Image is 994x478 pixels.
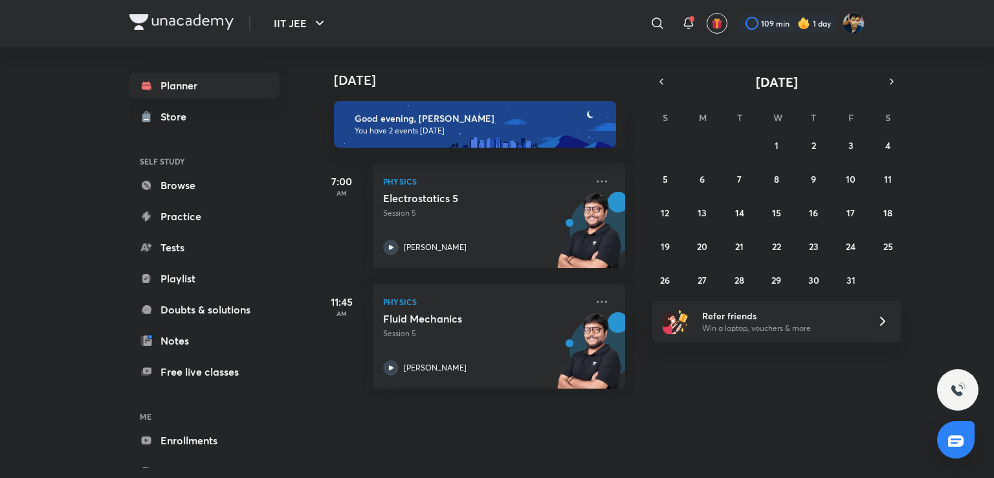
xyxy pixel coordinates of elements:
[711,17,723,29] img: avatar
[316,189,368,197] p: AM
[663,308,689,334] img: referral
[334,101,616,148] img: evening
[841,269,861,290] button: October 31, 2025
[129,427,280,453] a: Enrollments
[878,135,898,155] button: October 4, 2025
[809,207,818,219] abbr: October 16, 2025
[129,14,234,33] a: Company Logo
[692,269,712,290] button: October 27, 2025
[383,294,586,310] p: Physics
[735,240,744,253] abbr: October 21, 2025
[334,73,638,88] h4: [DATE]
[404,362,467,374] p: [PERSON_NAME]
[554,312,625,402] img: unacademy
[772,240,781,253] abbr: October 22, 2025
[663,111,668,124] abbr: Sunday
[129,150,280,172] h6: SELF STUDY
[803,135,824,155] button: October 2, 2025
[848,111,854,124] abbr: Friday
[843,12,865,34] img: SHREYANSH GUPTA
[655,236,676,256] button: October 19, 2025
[737,173,742,185] abbr: October 7, 2025
[841,135,861,155] button: October 3, 2025
[661,207,669,219] abbr: October 12, 2025
[129,14,234,30] img: Company Logo
[692,236,712,256] button: October 20, 2025
[316,310,368,317] p: AM
[885,139,890,152] abbr: October 4, 2025
[811,173,816,185] abbr: October 9, 2025
[775,139,779,152] abbr: October 1, 2025
[700,173,705,185] abbr: October 6, 2025
[661,240,670,253] abbr: October 19, 2025
[803,168,824,189] button: October 9, 2025
[655,202,676,223] button: October 12, 2025
[266,10,335,36] button: IIT JEE
[811,111,816,124] abbr: Thursday
[729,202,750,223] button: October 14, 2025
[809,240,819,253] abbr: October 23, 2025
[692,168,712,189] button: October 6, 2025
[766,168,787,189] button: October 8, 2025
[803,236,824,256] button: October 23, 2025
[766,135,787,155] button: October 1, 2025
[808,274,819,286] abbr: October 30, 2025
[383,312,544,325] h5: Fluid Mechanics
[766,202,787,223] button: October 15, 2025
[698,207,707,219] abbr: October 13, 2025
[756,73,798,91] span: [DATE]
[698,274,707,286] abbr: October 27, 2025
[729,269,750,290] button: October 28, 2025
[129,104,280,130] a: Store
[655,269,676,290] button: October 26, 2025
[383,192,544,205] h5: Electrostatics 5
[699,111,707,124] abbr: Monday
[383,328,586,339] p: Session 5
[702,309,861,323] h6: Refer friends
[355,113,604,124] h6: Good evening, [PERSON_NAME]
[129,405,280,427] h6: ME
[846,240,856,253] abbr: October 24, 2025
[729,236,750,256] button: October 21, 2025
[735,207,744,219] abbr: October 14, 2025
[316,174,368,189] h5: 7:00
[883,240,893,253] abbr: October 25, 2025
[878,202,898,223] button: October 18, 2025
[883,207,892,219] abbr: October 18, 2025
[697,240,707,253] abbr: October 20, 2025
[772,207,781,219] abbr: October 15, 2025
[878,168,898,189] button: October 11, 2025
[771,274,781,286] abbr: October 29, 2025
[660,274,670,286] abbr: October 26, 2025
[846,207,855,219] abbr: October 17, 2025
[841,236,861,256] button: October 24, 2025
[803,202,824,223] button: October 16, 2025
[707,13,727,34] button: avatar
[734,274,744,286] abbr: October 28, 2025
[692,202,712,223] button: October 13, 2025
[737,111,742,124] abbr: Tuesday
[554,192,625,281] img: unacademy
[129,172,280,198] a: Browse
[404,242,467,253] p: [PERSON_NAME]
[766,269,787,290] button: October 29, 2025
[129,203,280,229] a: Practice
[846,173,856,185] abbr: October 10, 2025
[846,274,856,286] abbr: October 31, 2025
[773,111,782,124] abbr: Wednesday
[316,294,368,310] h5: 11:45
[803,269,824,290] button: October 30, 2025
[841,202,861,223] button: October 17, 2025
[774,173,779,185] abbr: October 8, 2025
[129,328,280,354] a: Notes
[878,236,898,256] button: October 25, 2025
[812,139,816,152] abbr: October 2, 2025
[950,382,966,398] img: ttu
[797,17,810,30] img: streak
[129,266,280,291] a: Playlist
[841,168,861,189] button: October 10, 2025
[383,207,586,219] p: Session 5
[129,359,280,385] a: Free live classes
[702,323,861,334] p: Win a laptop, vouchers & more
[848,139,854,152] abbr: October 3, 2025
